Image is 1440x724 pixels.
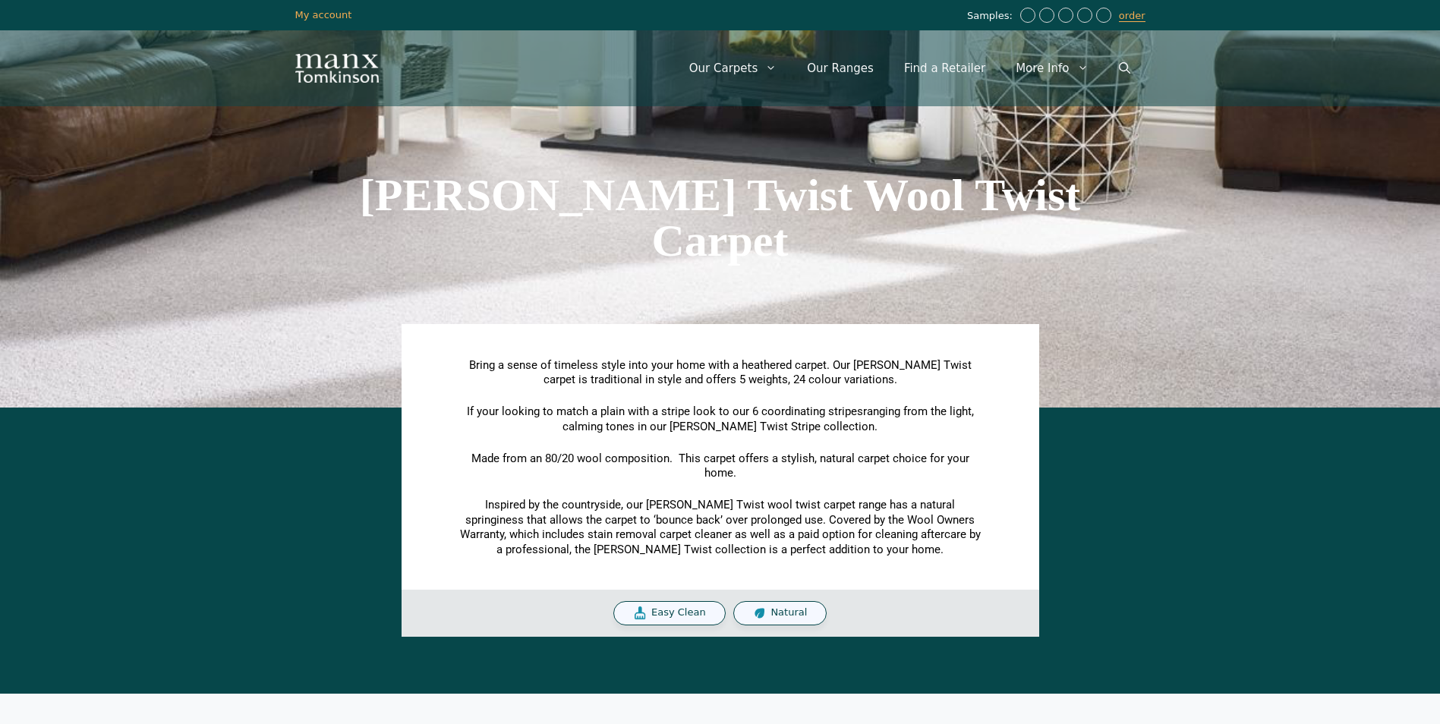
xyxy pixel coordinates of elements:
[1119,10,1145,22] a: order
[1000,46,1103,91] a: More Info
[1104,46,1145,91] a: Open Search Bar
[770,606,807,619] span: Natural
[562,404,974,433] span: ranging from the light, calming tones in our [PERSON_NAME] Twist Stripe collection.
[458,498,982,557] p: Inspired by the countryside, our [PERSON_NAME] Twist wool twist carpet range has a natural spring...
[792,46,889,91] a: Our Ranges
[674,46,792,91] a: Our Carpets
[458,452,982,481] p: Made from an 80/20 wool composition. This carpet offers a stylish, natural carpet choice for your...
[458,404,982,434] p: If your looking to match a plain with a stripe look to our 6 coordinating stripes
[674,46,1145,91] nav: Primary
[295,172,1145,263] h1: [PERSON_NAME] Twist Wool Twist Carpet
[967,10,1016,23] span: Samples:
[889,46,1000,91] a: Find a Retailer
[295,54,379,83] img: Manx Tomkinson
[651,606,706,619] span: Easy Clean
[295,9,352,20] a: My account
[458,358,982,388] p: Bring a sense of timeless style into your home with a heathered carpet. Our [PERSON_NAME] Twist c...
